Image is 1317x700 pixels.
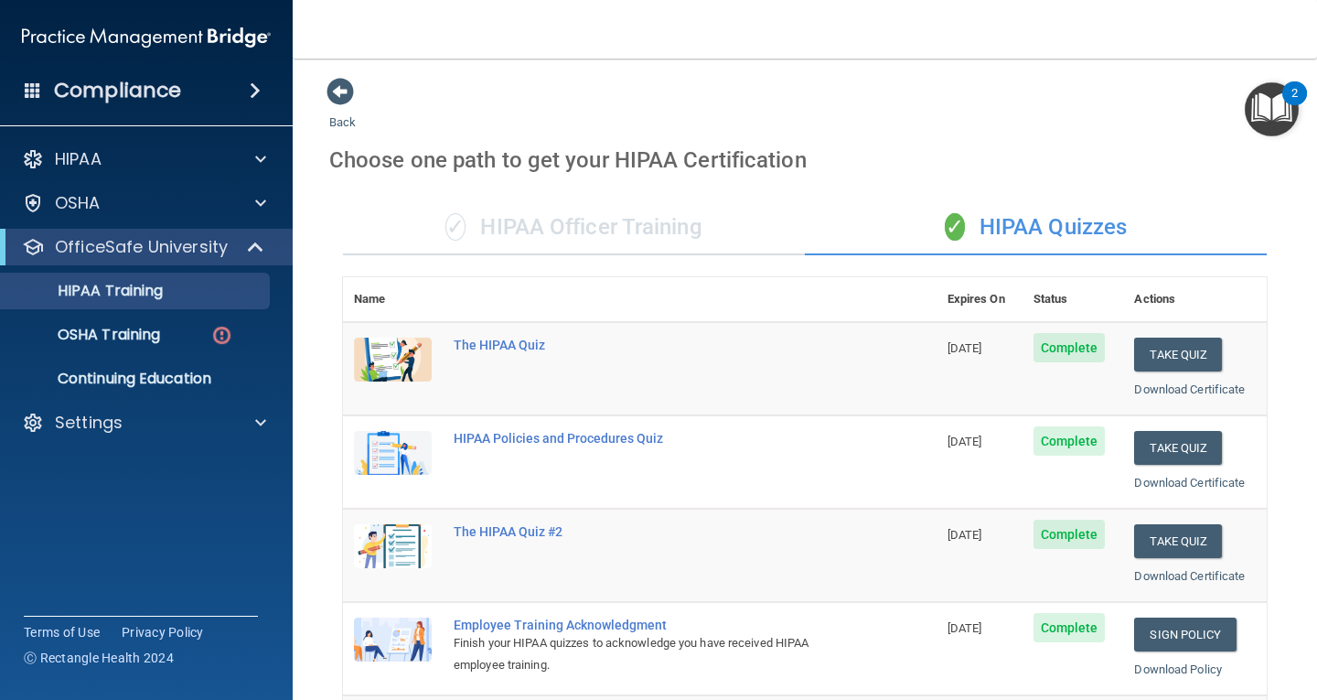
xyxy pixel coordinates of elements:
[12,326,160,344] p: OSHA Training
[1134,431,1222,465] button: Take Quiz
[55,148,102,170] p: HIPAA
[1033,613,1106,642] span: Complete
[454,524,845,539] div: The HIPAA Quiz #2
[1023,277,1124,322] th: Status
[1033,426,1106,456] span: Complete
[1123,277,1267,322] th: Actions
[55,236,228,258] p: OfficeSafe University
[343,200,805,255] div: HIPAA Officer Training
[122,623,204,641] a: Privacy Policy
[329,134,1280,187] div: Choose one path to get your HIPAA Certification
[454,632,845,676] div: Finish your HIPAA quizzes to acknowledge you have received HIPAA employee training.
[937,277,1023,322] th: Expires On
[1134,476,1245,490] a: Download Certificate
[1245,82,1299,136] button: Open Resource Center, 2 new notifications
[1134,382,1245,396] a: Download Certificate
[55,412,123,434] p: Settings
[1291,93,1298,117] div: 2
[210,324,233,347] img: danger-circle.6113f641.png
[454,431,845,446] div: HIPAA Policies and Procedures Quiz
[948,528,982,542] span: [DATE]
[948,435,982,448] span: [DATE]
[24,623,100,641] a: Terms of Use
[948,341,982,355] span: [DATE]
[445,213,466,241] span: ✓
[1134,569,1245,583] a: Download Certificate
[329,93,356,129] a: Back
[1134,524,1222,558] button: Take Quiz
[1134,618,1236,652] a: Sign Policy
[1033,520,1106,549] span: Complete
[343,277,443,322] th: Name
[54,78,181,103] h4: Compliance
[12,282,163,300] p: HIPAA Training
[22,192,266,214] a: OSHA
[948,621,982,635] span: [DATE]
[22,236,265,258] a: OfficeSafe University
[55,192,101,214] p: OSHA
[454,338,845,352] div: The HIPAA Quiz
[22,19,271,56] img: PMB logo
[454,618,845,632] div: Employee Training Acknowledgment
[24,649,174,667] span: Ⓒ Rectangle Health 2024
[1134,662,1222,676] a: Download Policy
[1033,333,1106,362] span: Complete
[22,148,266,170] a: HIPAA
[1134,338,1222,372] button: Take Quiz
[945,213,965,241] span: ✓
[22,412,266,434] a: Settings
[12,370,262,388] p: Continuing Education
[805,200,1267,255] div: HIPAA Quizzes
